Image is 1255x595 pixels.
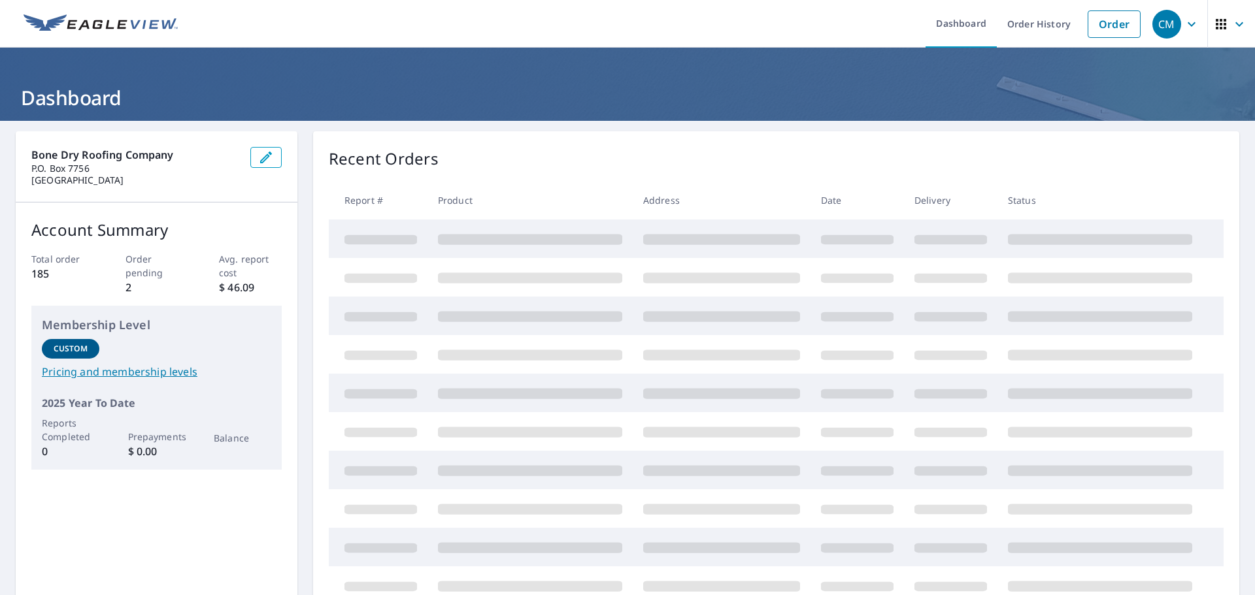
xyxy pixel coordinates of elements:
p: Account Summary [31,218,282,242]
a: Order [1088,10,1141,38]
p: Bone Dry Roofing Company [31,147,240,163]
th: Report # [329,181,427,219]
img: EV Logo [24,14,178,34]
th: Date [811,181,904,219]
p: 2 [125,280,188,295]
p: 185 [31,266,94,281]
h1: Dashboard [16,84,1239,111]
p: Custom [54,343,88,355]
p: 2025 Year To Date [42,395,271,411]
th: Delivery [904,181,997,219]
th: Address [633,181,811,219]
p: [GEOGRAPHIC_DATA] [31,174,240,186]
th: Status [997,181,1203,219]
p: P.O. Box 7756 [31,163,240,174]
p: Order pending [125,252,188,280]
p: $ 46.09 [219,280,282,295]
p: $ 0.00 [128,443,186,459]
th: Product [427,181,633,219]
a: Pricing and membership levels [42,364,271,379]
p: Reports Completed [42,416,99,443]
p: Membership Level [42,316,271,334]
p: Balance [214,431,271,445]
p: Avg. report cost [219,252,282,280]
div: CM [1152,10,1181,39]
p: Total order [31,252,94,266]
p: 0 [42,443,99,459]
p: Recent Orders [329,147,439,170]
p: Prepayments [128,430,186,443]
